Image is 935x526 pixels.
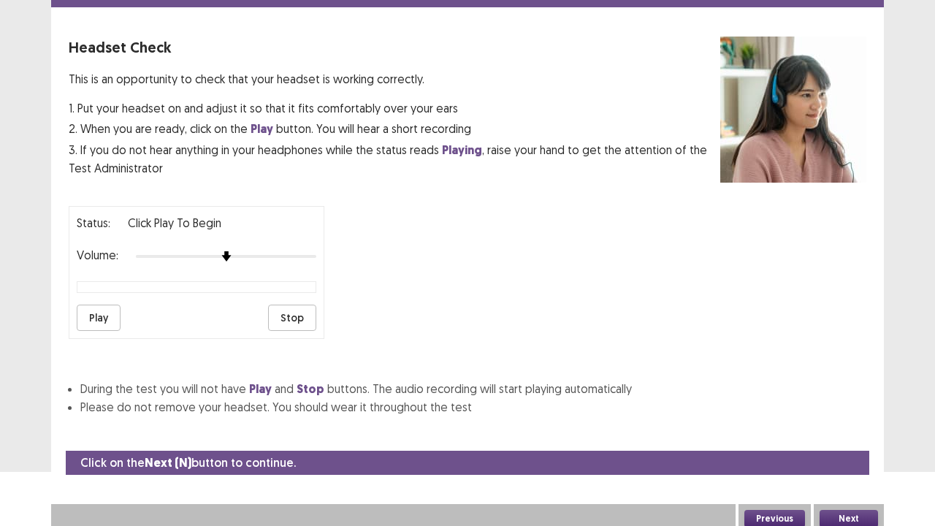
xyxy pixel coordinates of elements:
p: This is an opportunity to check that your headset is working correctly. [69,70,720,88]
p: Headset Check [69,37,720,58]
button: Stop [268,305,316,331]
p: 1. Put your headset on and adjust it so that it fits comfortably over your ears [69,99,720,117]
strong: Play [249,381,272,397]
img: headset test [720,37,866,183]
strong: Stop [297,381,324,397]
p: Click on the button to continue. [80,454,296,472]
p: Volume: [77,246,118,264]
li: Please do not remove your headset. You should wear it throughout the test [80,398,866,416]
strong: Playing [442,142,482,158]
p: 3. If you do not hear anything in your headphones while the status reads , raise your hand to get... [69,141,720,177]
button: Play [77,305,121,331]
img: arrow-thumb [221,251,232,262]
strong: Next (N) [145,455,191,470]
li: During the test you will not have and buttons. The audio recording will start playing automatically [80,380,866,398]
p: 2. When you are ready, click on the button. You will hear a short recording [69,120,720,138]
p: Status: [77,214,110,232]
p: Click Play to Begin [128,214,221,232]
strong: Play [251,121,273,137]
